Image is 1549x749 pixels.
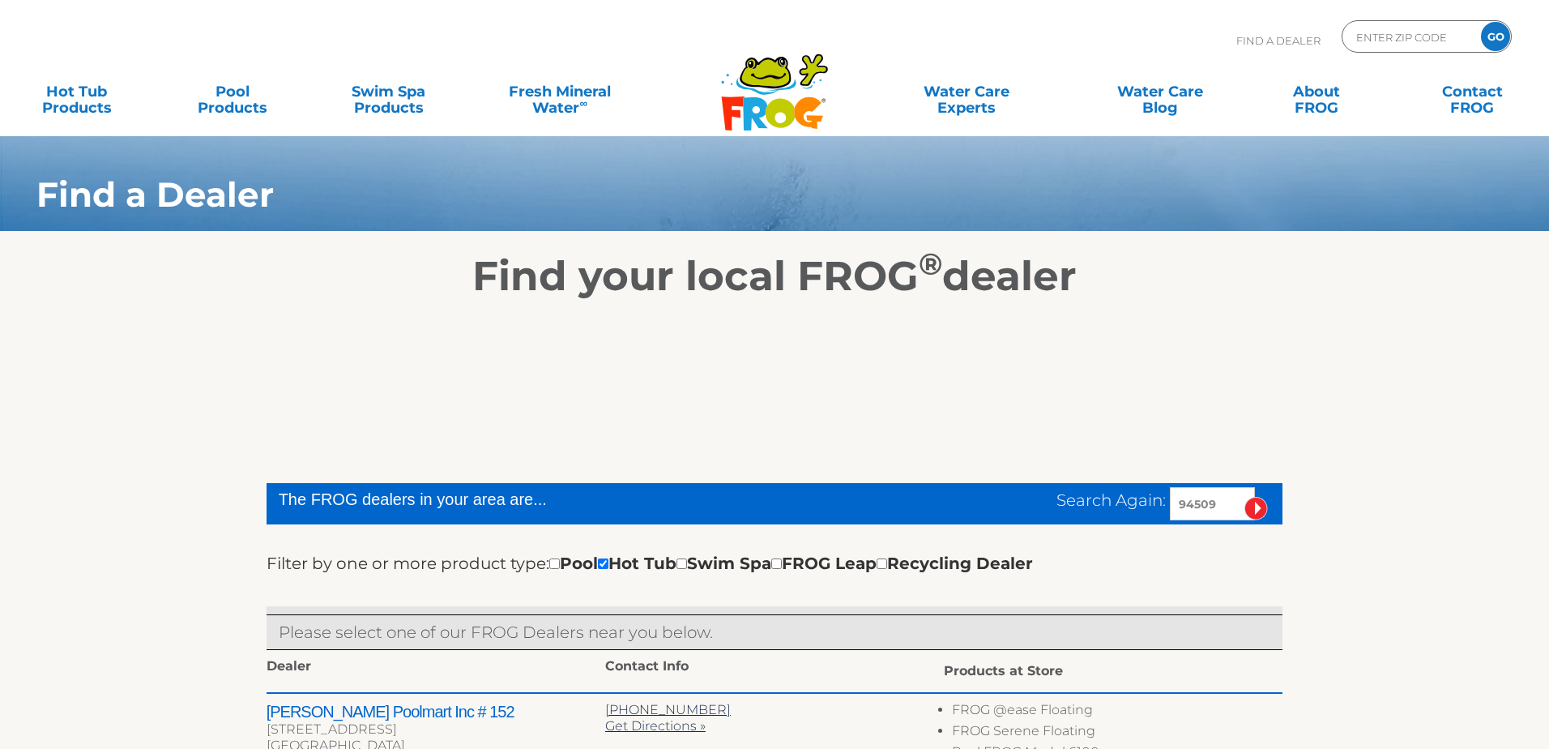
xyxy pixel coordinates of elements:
[279,487,781,511] div: The FROG dealers in your area are...
[16,75,138,108] a: Hot TubProducts
[1244,497,1268,520] input: Submit
[579,96,587,109] sup: ∞
[549,550,1033,576] div: Pool Hot Tub Swim Spa FROG Leap Recycling Dealer
[919,246,942,282] sup: ®
[267,702,605,721] h2: [PERSON_NAME] Poolmart Inc # 152
[868,75,1065,108] a: Water CareExperts
[1056,490,1166,510] span: Search Again:
[1481,22,1510,51] input: GO
[1411,75,1533,108] a: ContactFROG
[944,658,1282,684] div: Products at Store
[12,252,1537,301] h2: Find your local FROG dealer
[605,718,706,734] a: Get Directions »
[1256,75,1377,108] a: AboutFROG
[712,32,837,131] img: Frog Products Logo
[267,721,605,738] div: [STREET_ADDRESS]
[1099,75,1221,108] a: Water CareBlog
[173,75,294,108] a: PoolProducts
[279,619,1271,645] p: Please select one of our FROG Dealers near you below.
[605,702,731,717] a: [PHONE_NUMBER]
[328,75,450,108] a: Swim SpaProducts
[267,658,605,679] div: Dealer
[1236,20,1321,61] p: Find A Dealer
[484,75,636,108] a: Fresh MineralWater∞
[952,723,1282,744] li: FROG Serene Floating
[952,702,1282,723] li: FROG @ease Floating
[36,175,1385,214] h1: Find a Dealer
[605,658,944,679] div: Contact Info
[267,550,549,576] label: Filter by one or more product type:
